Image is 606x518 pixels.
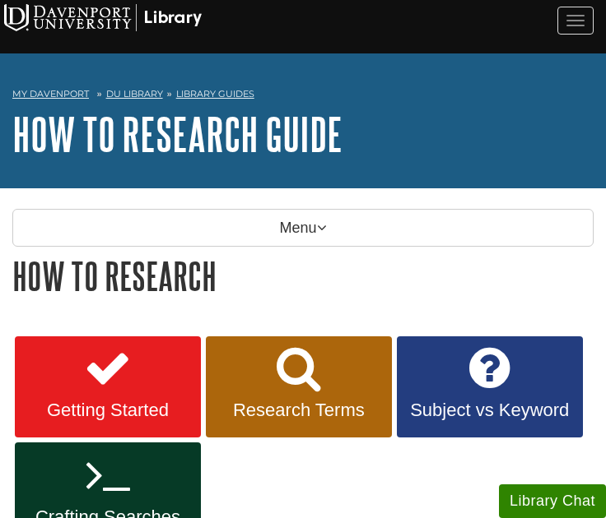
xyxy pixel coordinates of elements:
a: Subject vs Keyword [397,336,583,438]
span: Research Terms [218,400,380,421]
span: Getting Started [27,400,189,421]
a: DU Library [106,88,163,99]
a: How to Research Guide [12,109,343,160]
span: Subject vs Keyword [409,400,571,421]
a: My Davenport [12,87,89,101]
a: Getting Started [15,336,201,438]
p: Menu [12,209,594,247]
h1: How to Research [12,255,594,297]
a: Research Terms [206,336,392,438]
img: Davenport University Logo [4,4,202,31]
button: Library Chat [499,484,606,518]
a: Library Guides [176,88,254,99]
